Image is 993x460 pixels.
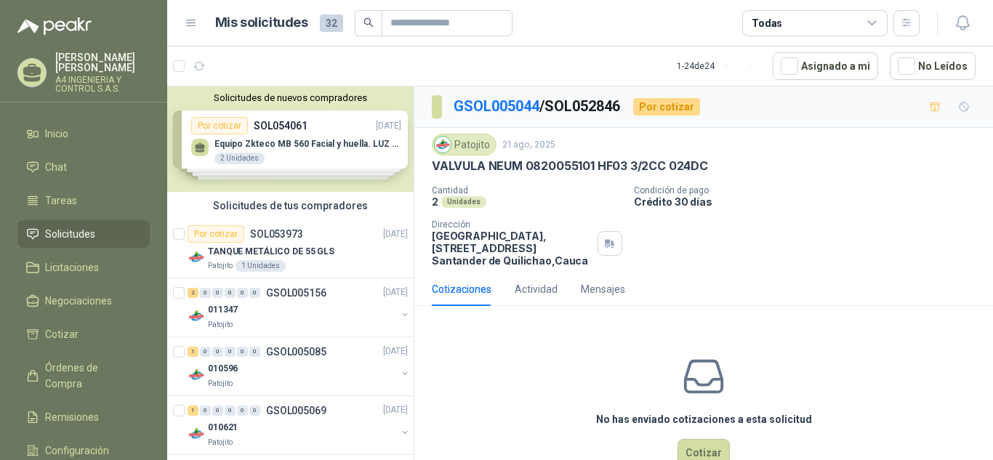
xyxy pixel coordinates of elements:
a: 1 0 0 0 0 0 GSOL005085[DATE] Company Logo010596Patojito [188,343,411,390]
p: Patojito [208,437,233,448]
button: Asignado a mi [773,52,878,80]
p: / SOL052846 [454,95,622,118]
a: Tareas [17,187,150,214]
div: 0 [212,288,223,298]
span: Negociaciones [45,293,112,309]
p: [PERSON_NAME] [PERSON_NAME] [55,52,150,73]
a: Por cotizarSOL053973[DATE] Company LogoTANQUE METÁLICO DE 55 GLSPatojito1 Unidades [167,219,414,278]
p: Condición de pago [634,185,987,195]
p: GSOL005069 [266,405,326,416]
a: Remisiones [17,403,150,431]
p: Dirección [432,219,592,230]
p: 2 [432,195,438,208]
div: Cotizaciones [432,281,491,297]
button: Solicitudes de nuevos compradores [173,92,408,103]
img: Company Logo [188,249,205,266]
div: Por cotizar [633,98,700,116]
span: Inicio [45,126,68,142]
div: 1 Unidades [236,260,286,272]
div: 2 [188,288,198,298]
p: Patojito [208,260,233,272]
a: Órdenes de Compra [17,354,150,398]
div: 0 [237,288,248,298]
a: Licitaciones [17,254,150,281]
a: GSOL005044 [454,97,539,115]
div: 0 [212,347,223,357]
a: 1 0 0 0 0 0 GSOL005069[DATE] Company Logo010621Patojito [188,402,411,448]
p: Patojito [208,319,233,331]
a: Cotizar [17,320,150,348]
div: 0 [237,405,248,416]
p: VALVULA NEUM 0820055101 HF03 3/2CC 024DC [432,158,708,174]
img: Logo peakr [17,17,92,35]
span: Cotizar [45,326,79,342]
div: 0 [200,405,211,416]
img: Company Logo [435,137,451,153]
p: 21 ago, 2025 [502,138,555,152]
span: Solicitudes [45,226,95,242]
span: Chat [45,159,67,175]
div: 0 [200,347,211,357]
p: [GEOGRAPHIC_DATA], [STREET_ADDRESS] Santander de Quilichao , Cauca [432,230,592,267]
div: 0 [225,405,236,416]
div: Unidades [441,196,486,208]
div: Mensajes [581,281,625,297]
div: Patojito [432,134,496,156]
p: [DATE] [383,345,408,359]
button: No Leídos [890,52,976,80]
span: 32 [320,15,343,32]
span: Remisiones [45,409,99,425]
div: 1 - 24 de 24 [677,55,761,78]
div: Todas [752,15,782,31]
div: Solicitudes de nuevos compradoresPor cotizarSOL054061[DATE] Equipo Zkteco MB 560 Facial y huella.... [167,86,414,192]
div: 1 [188,347,198,357]
img: Company Logo [188,307,205,325]
p: 010596 [208,363,238,376]
p: GSOL005156 [266,288,326,298]
div: 0 [212,405,223,416]
div: 0 [237,347,248,357]
p: Patojito [208,378,233,390]
a: Inicio [17,120,150,148]
h3: No has enviado cotizaciones a esta solicitud [596,411,812,427]
p: [DATE] [383,227,408,241]
span: search [363,17,374,28]
p: A4 INGENIERIA Y CONTROL S.A.S. [55,76,150,93]
p: [DATE] [383,286,408,300]
p: TANQUE METÁLICO DE 55 GLS [208,245,334,259]
p: Cantidad [432,185,622,195]
div: 0 [225,288,236,298]
div: 0 [225,347,236,357]
span: Tareas [45,193,77,209]
div: 1 [188,405,198,416]
h1: Mis solicitudes [215,12,308,33]
span: Configuración [45,443,109,459]
p: SOL053973 [250,229,303,239]
div: 0 [200,288,211,298]
p: Crédito 30 días [634,195,987,208]
span: Licitaciones [45,259,99,275]
img: Company Logo [188,366,205,384]
p: GSOL005085 [266,347,326,357]
div: Solicitudes de tus compradores [167,192,414,219]
p: 010621 [208,421,238,435]
div: 0 [249,347,260,357]
a: 2 0 0 0 0 0 GSOL005156[DATE] Company Logo011347Patojito [188,284,411,331]
a: Solicitudes [17,220,150,248]
div: Por cotizar [188,225,244,243]
a: Negociaciones [17,287,150,315]
span: Órdenes de Compra [45,360,136,392]
p: 011347 [208,304,238,318]
div: 0 [249,405,260,416]
img: Company Logo [188,425,205,443]
a: Chat [17,153,150,181]
div: Actividad [515,281,558,297]
div: 0 [249,288,260,298]
p: [DATE] [383,404,408,418]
